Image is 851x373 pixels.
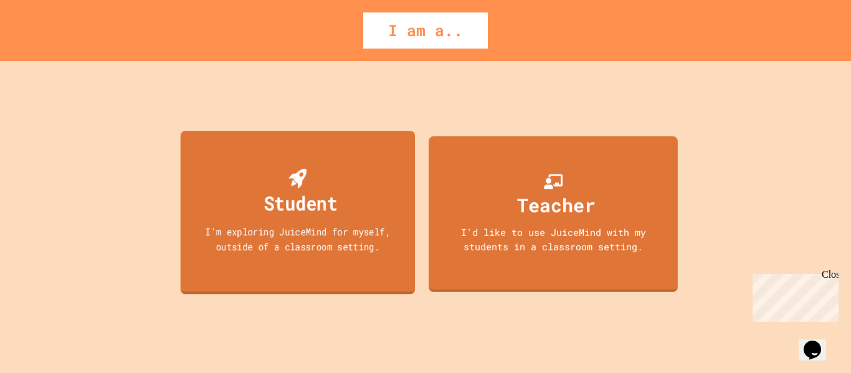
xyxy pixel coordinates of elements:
[193,224,404,253] div: I'm exploring JuiceMind for myself, outside of a classroom setting.
[363,12,488,49] div: I am a..
[5,5,86,79] div: Chat with us now!Close
[441,225,665,253] div: I'd like to use JuiceMind with my students in a classroom setting.
[748,269,839,322] iframe: chat widget
[517,191,596,219] div: Teacher
[264,188,338,217] div: Student
[799,323,839,361] iframe: chat widget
